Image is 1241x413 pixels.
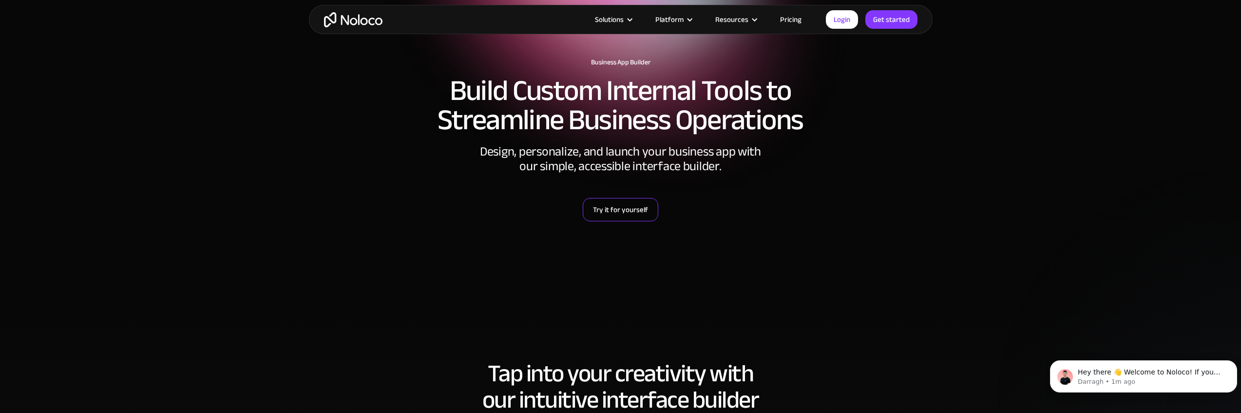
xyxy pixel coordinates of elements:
div: Platform [643,13,703,26]
h2: Build Custom Internal Tools to Streamline Business Operations [319,76,923,135]
div: Platform [655,13,684,26]
a: Login [826,10,858,29]
div: Resources [703,13,768,26]
div: Solutions [583,13,643,26]
a: Pricing [768,13,814,26]
iframe: Intercom notifications message [1046,340,1241,408]
h2: Tap into your creativity with our intuitive interface builder [319,360,923,413]
div: Design, personalize, and launch your business app with our simple, accessible interface builder. [475,144,767,174]
div: Resources [715,13,748,26]
a: Try it for yourself [583,198,658,221]
a: home [324,12,382,27]
a: Get started [865,10,917,29]
h1: Business App Builder [319,59,923,66]
div: Solutions [595,13,624,26]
